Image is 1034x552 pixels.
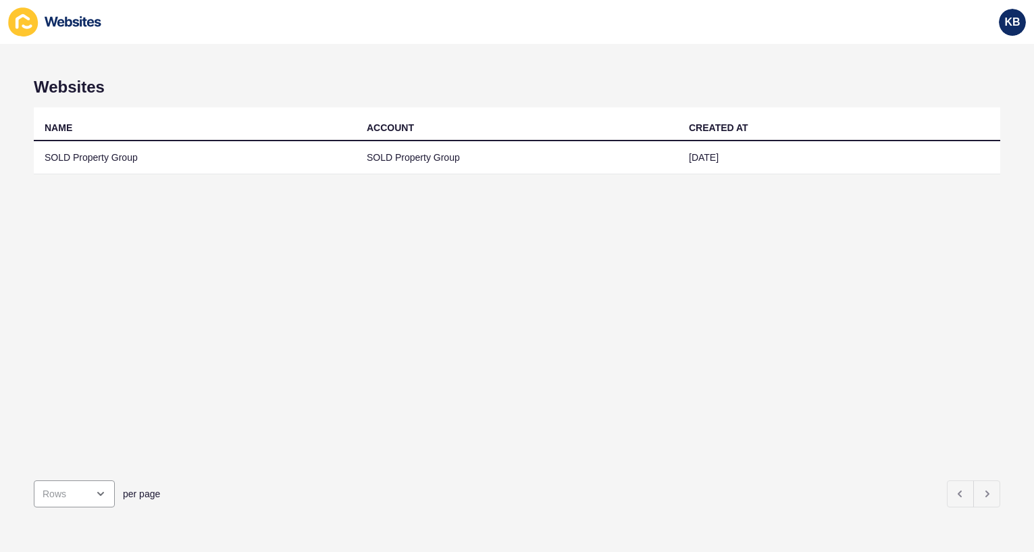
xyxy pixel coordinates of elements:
[367,121,414,134] div: ACCOUNT
[356,141,678,174] td: SOLD Property Group
[34,480,115,507] div: open menu
[689,121,748,134] div: CREATED AT
[34,78,1000,97] h1: Websites
[1004,16,1020,29] span: KB
[45,121,72,134] div: NAME
[34,141,356,174] td: SOLD Property Group
[678,141,1000,174] td: [DATE]
[123,487,160,501] span: per page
